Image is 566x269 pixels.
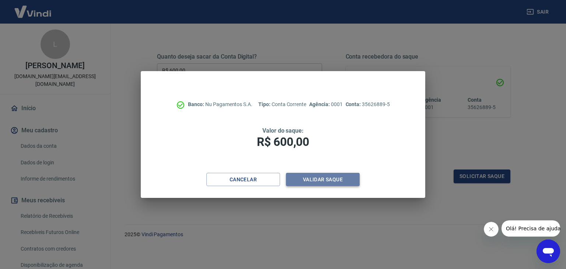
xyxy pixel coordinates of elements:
[286,173,360,186] button: Validar saque
[257,135,309,149] span: R$ 600,00
[4,5,62,11] span: Olá! Precisa de ajuda?
[258,101,272,107] span: Tipo:
[346,101,362,107] span: Conta:
[188,101,252,108] p: Nu Pagamentos S.A.
[309,101,331,107] span: Agência:
[537,240,560,263] iframe: Botão para abrir a janela de mensagens
[262,127,304,134] span: Valor do saque:
[206,173,280,186] button: Cancelar
[502,220,560,237] iframe: Mensagem da empresa
[188,101,205,107] span: Banco:
[309,101,342,108] p: 0001
[258,101,306,108] p: Conta Corrente
[484,222,499,237] iframe: Fechar mensagem
[346,101,390,108] p: 35626889-5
